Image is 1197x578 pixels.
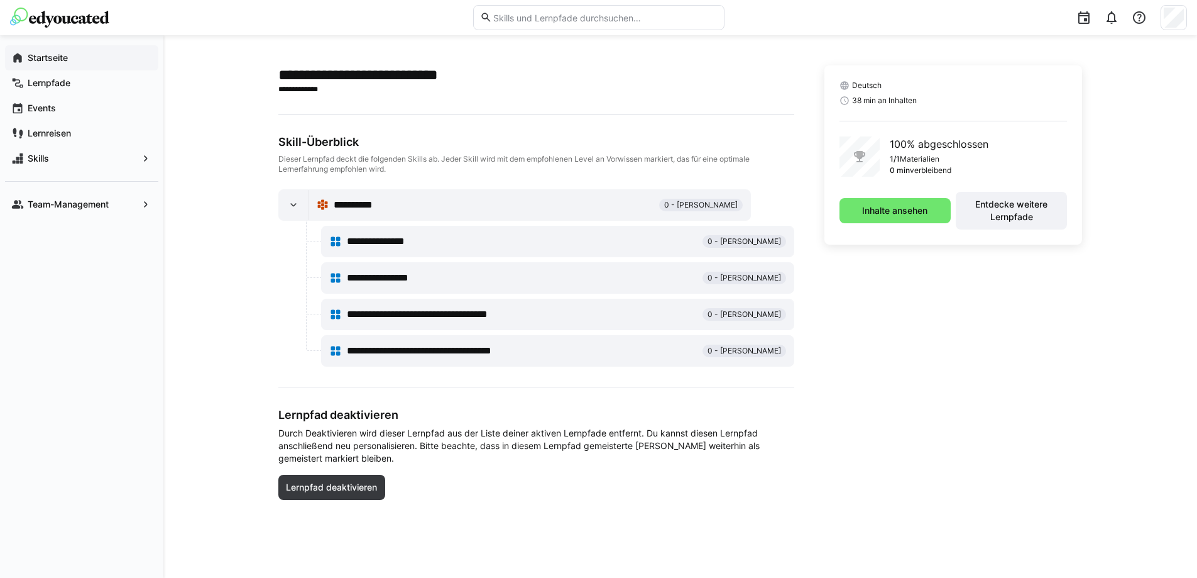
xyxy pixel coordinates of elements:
[278,154,794,174] div: Dieser Lernpfad deckt die folgenden Skills ab. Jeder Skill wird mit dem empfohlenen Level an Vorw...
[852,81,882,91] span: Deutsch
[890,136,988,152] p: 100% abgeschlossen
[910,165,951,175] p: verbleibend
[278,135,794,149] div: Skill-Überblick
[278,475,386,500] button: Lernpfad deaktivieren
[664,200,738,210] span: 0 - [PERSON_NAME]
[708,309,781,320] span: 0 - [PERSON_NAME]
[962,198,1061,223] span: Entdecke weitere Lernpfade
[708,273,781,283] span: 0 - [PERSON_NAME]
[284,481,379,494] span: Lernpfad deaktivieren
[278,427,794,465] span: Durch Deaktivieren wird dieser Lernpfad aus der Liste deiner aktiven Lernpfade entfernt. Du kanns...
[890,154,900,164] p: 1/1
[900,154,939,164] p: Materialien
[708,346,781,356] span: 0 - [PERSON_NAME]
[860,204,929,217] span: Inhalte ansehen
[890,165,910,175] p: 0 min
[839,198,951,223] button: Inhalte ansehen
[708,236,781,247] span: 0 - [PERSON_NAME]
[278,408,794,422] h3: Lernpfad deaktivieren
[492,12,717,23] input: Skills und Lernpfade durchsuchen…
[852,96,917,106] span: 38 min an Inhalten
[956,192,1067,230] button: Entdecke weitere Lernpfade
